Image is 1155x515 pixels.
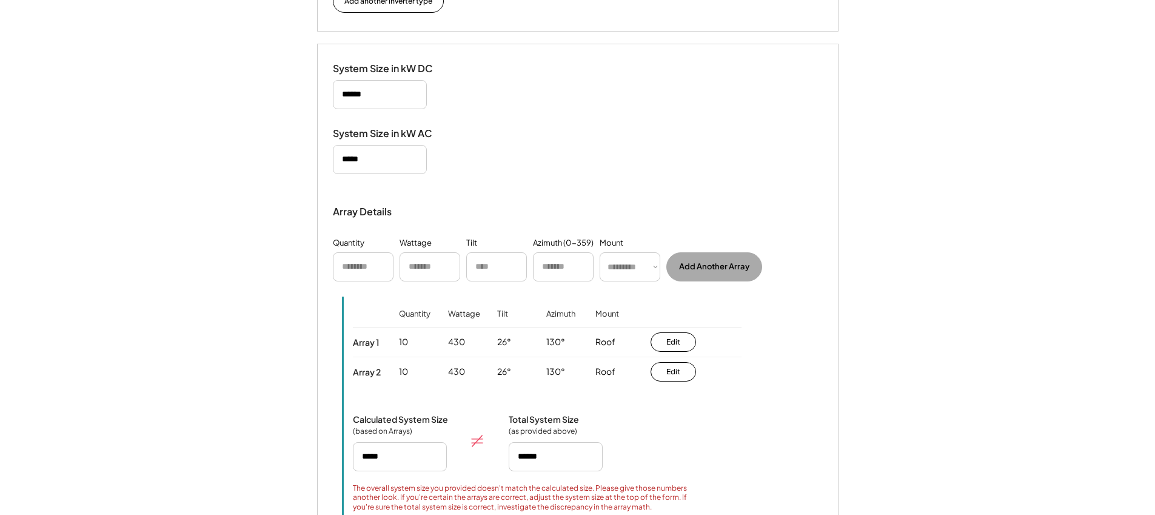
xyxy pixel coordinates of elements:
[353,426,413,436] div: (based on Arrays)
[353,366,381,377] div: Array 2
[333,127,454,140] div: System Size in kW AC
[497,366,511,378] div: 26°
[546,366,565,378] div: 130°
[497,309,508,336] div: Tilt
[399,336,408,348] div: 10
[600,237,623,249] div: Mount
[533,237,594,249] div: Azimuth (0-359)
[509,426,577,436] div: (as provided above)
[333,204,393,219] div: Array Details
[546,336,565,348] div: 130°
[448,309,480,336] div: Wattage
[595,336,615,348] div: Roof
[333,237,364,249] div: Quantity
[448,336,465,348] div: 430
[666,252,762,281] button: Add Another Array
[466,237,477,249] div: Tilt
[399,309,430,336] div: Quantity
[497,336,511,348] div: 26°
[546,309,575,336] div: Azimuth
[353,483,701,512] div: The overall system size you provided doesn't match the calculated size. Please give those numbers...
[333,62,454,75] div: System Size in kW DC
[509,414,579,425] div: Total System Size
[651,332,696,352] button: Edit
[651,362,696,382] button: Edit
[399,366,408,378] div: 10
[595,309,619,336] div: Mount
[353,337,379,348] div: Array 1
[400,237,432,249] div: Wattage
[353,414,448,425] div: Calculated System Size
[595,366,615,378] div: Roof
[448,366,465,378] div: 430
